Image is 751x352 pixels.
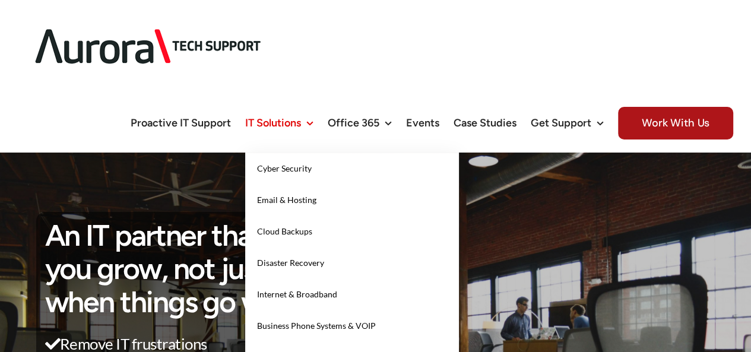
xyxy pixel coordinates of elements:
[245,118,301,128] span: IT Solutions
[131,93,231,153] a: Proactive IT Support
[45,219,374,319] h1: An IT partner that helps you grow, not just reactive when things go wrong.
[531,118,591,128] span: Get Support
[245,93,313,153] a: IT Solutions
[245,153,459,184] a: Cyber Security
[328,93,392,153] a: Office 365
[406,118,439,128] span: Events
[257,321,376,331] span: Business Phone Systems & VOIP
[131,93,733,153] nav: Main Menu
[257,195,316,205] span: Email & Hosting
[257,289,337,299] span: Internet & Broadband
[245,278,459,310] a: Internet & Broadband
[131,118,231,128] span: Proactive IT Support
[245,215,459,247] a: Cloud Backups
[245,310,459,341] a: Business Phone Systems & VOIP
[454,118,516,128] span: Case Studies
[245,184,459,215] a: Email & Hosting
[328,118,379,128] span: Office 365
[257,226,312,236] span: Cloud Backups
[257,258,324,268] span: Disaster Recovery
[618,93,733,153] a: Work With Us
[257,163,312,173] span: Cyber Security
[531,93,604,153] a: Get Support
[618,107,733,139] span: Work With Us
[18,9,279,84] img: Aurora Tech Support Logo
[454,93,516,153] a: Case Studies
[406,93,439,153] a: Events
[245,247,459,278] a: Disaster Recovery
